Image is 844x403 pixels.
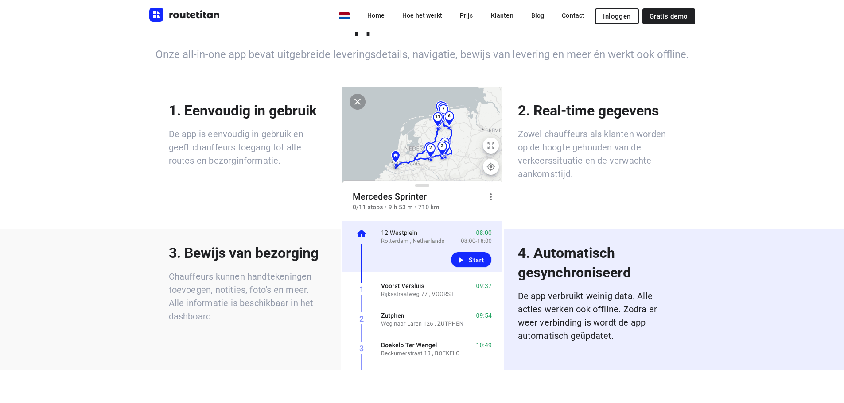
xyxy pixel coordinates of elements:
a: Contact [555,8,591,23]
img: Routetitan logo [149,8,220,22]
p: 3. Bewijs van bezorging [169,243,327,263]
p: De app verbruikt weinig data. Alle acties werken ook offline. Zodra er weer verbinding is wordt d... [518,289,676,342]
a: Hoe het werkt [395,8,449,23]
span: Gratis demo [650,13,688,20]
p: De app is eenvoudig in gebruik en geeft chauffeurs toegang tot alle routes en bezorginformatie. [169,127,327,167]
p: 1. Eenvoudig in gebruik [169,101,327,120]
a: Home [360,8,392,23]
p: 2. Real-time gegevens [518,101,676,120]
p: Chauffeurs kunnen handtekeningen toevoegen, notities, foto’s en meer. Alle informatie is beschikb... [169,270,327,323]
a: Blog [524,8,552,23]
img: 4. Automatisch gesynchroniseerd [342,87,502,370]
a: Prijs [453,8,480,23]
a: Klanten [484,8,521,23]
p: Zowel chauffeurs als klanten worden op de hoogte gehouden van de verkeerssituatie en de verwachte... [518,127,676,180]
p: 4. Automatisch gesynchroniseerd [518,243,676,282]
button: Inloggen [595,8,638,24]
span: Inloggen [603,13,630,20]
h6: Onze all-in-one app bevat uitgebreide leveringsdetails, navigatie, bewijs van levering en meer én... [149,47,695,62]
a: Gratis demo [642,8,695,24]
a: Routetitan [149,8,220,24]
